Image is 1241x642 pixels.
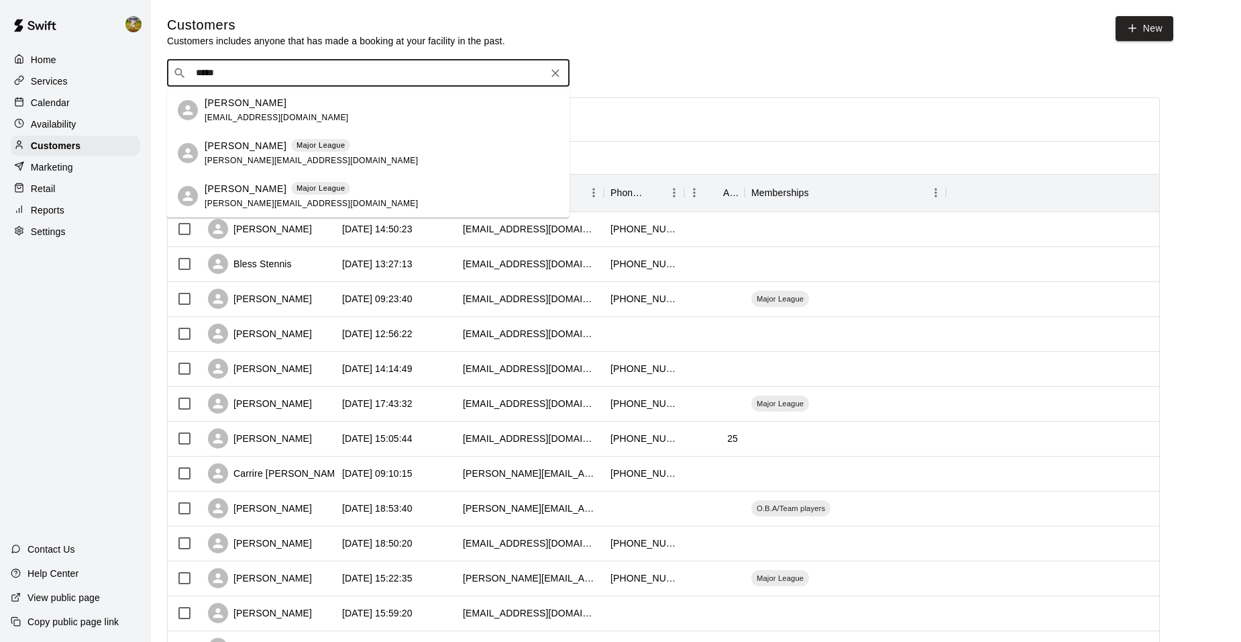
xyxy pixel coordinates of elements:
[610,257,678,271] div: +19792291440
[342,571,413,585] div: 2025-08-20 15:22:35
[610,362,678,375] div: +19792045880
[610,222,678,236] div: +17133974311
[11,136,140,156] a: Customers
[208,533,312,553] div: [PERSON_NAME]
[28,543,75,556] p: Contact Us
[751,503,830,514] span: O.B.A/Team players
[178,143,198,163] div: Frank Vacante
[342,292,413,306] div: 2025-09-01 09:23:40
[645,183,664,202] button: Sort
[208,219,312,239] div: [PERSON_NAME]
[208,254,292,274] div: Bless Stennis
[208,428,312,449] div: [PERSON_NAME]
[463,606,597,620] div: kallyeash@yahoo.com
[31,53,56,66] p: Home
[178,100,198,120] div: Frank Beardsley
[31,203,64,217] p: Reports
[610,292,678,306] div: +19793938165
[751,291,809,307] div: Major League
[342,257,413,271] div: 2025-09-08 13:27:13
[208,394,312,414] div: [PERSON_NAME]
[610,432,678,445] div: +19056219202
[208,603,312,623] div: [PERSON_NAME]
[751,396,809,412] div: Major League
[342,362,413,375] div: 2025-08-27 14:14:49
[208,359,312,379] div: [PERSON_NAME]
[205,96,286,110] p: [PERSON_NAME]
[11,50,140,70] a: Home
[11,179,140,199] a: Retail
[684,183,704,203] button: Menu
[11,157,140,177] a: Marketing
[342,397,413,410] div: 2025-08-25 17:43:32
[31,118,76,131] p: Availability
[342,222,413,236] div: 2025-09-08 14:50:23
[11,200,140,220] a: Reports
[167,60,570,87] div: Search customers by name or email
[463,362,597,375] div: lraley5@yahoo.com
[463,327,597,340] div: agdawson@gmail.com
[463,467,597,480] div: carrie.hines@anb.com
[704,183,723,202] button: Sort
[463,432,597,445] div: sboshart@tamu.edu
[11,114,140,134] a: Availability
[463,257,597,271] div: blessiestennis@gmail.com
[610,467,678,480] div: +19792292456
[745,174,946,212] div: Memberships
[463,222,597,236] div: chasetexasrealtyagent@gmail.com
[167,34,505,48] p: Customers includes anyone that has made a booking at your facility in the past.
[664,183,684,203] button: Menu
[926,183,946,203] button: Menu
[342,432,413,445] div: 2025-08-23 15:05:44
[751,398,809,409] span: Major League
[205,199,418,208] span: [PERSON_NAME][EMAIL_ADDRESS][DOMAIN_NAME]
[123,11,151,38] div: Jhonny Montoya
[31,160,73,174] p: Marketing
[11,71,140,91] a: Services
[456,174,604,212] div: Email
[584,183,604,203] button: Menu
[751,500,830,516] div: O.B.A/Team players
[31,75,68,88] p: Services
[727,432,738,445] div: 25
[463,502,597,515] div: eduardo.corpes@yahoo.com
[208,463,344,484] div: Carrire [PERSON_NAME]
[31,139,80,152] p: Customers
[684,174,745,212] div: Age
[11,222,140,242] a: Settings
[28,591,100,604] p: View public page
[610,571,678,585] div: +18322923757
[604,174,684,212] div: Phone Number
[205,156,418,165] span: [PERSON_NAME][EMAIL_ADDRESS][DOMAIN_NAME]
[296,140,345,151] p: Major League
[205,182,286,196] p: [PERSON_NAME]
[610,174,645,212] div: Phone Number
[723,174,738,212] div: Age
[751,174,809,212] div: Memberships
[342,537,413,550] div: 2025-08-20 18:50:20
[463,571,597,585] div: angela.mcgruder11@icloud.com
[296,183,345,194] p: Major League
[610,397,678,410] div: +19792185213
[751,570,809,586] div: Major League
[809,183,828,202] button: Sort
[751,573,809,584] span: Major League
[28,567,78,580] p: Help Center
[208,568,312,588] div: [PERSON_NAME]
[463,537,597,550] div: jmarez05@yahoo.com
[205,139,286,153] p: [PERSON_NAME]
[31,225,66,238] p: Settings
[11,93,140,113] div: Calendar
[28,615,119,629] p: Copy public page link
[546,64,565,83] button: Clear
[342,606,413,620] div: 2025-08-19 15:59:20
[751,293,809,304] span: Major League
[463,397,597,410] div: dldup81379@gmail.com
